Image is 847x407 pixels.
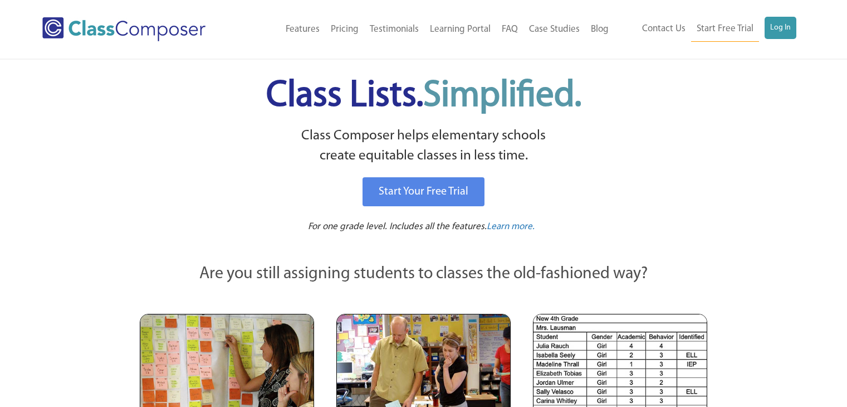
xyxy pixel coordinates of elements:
[423,78,581,114] span: Simplified.
[585,17,614,42] a: Blog
[308,222,487,231] span: For one grade level. Includes all the features.
[379,186,468,197] span: Start Your Free Trial
[637,17,691,41] a: Contact Us
[487,222,535,231] span: Learn more.
[496,17,523,42] a: FAQ
[765,17,796,39] a: Log In
[523,17,585,42] a: Case Studies
[325,17,364,42] a: Pricing
[140,262,708,287] p: Are you still assigning students to classes the old-fashioned way?
[266,78,581,114] span: Class Lists.
[138,126,709,167] p: Class Composer helps elementary schools create equitable classes in less time.
[364,17,424,42] a: Testimonials
[42,17,205,41] img: Class Composer
[424,17,496,42] a: Learning Portal
[241,17,614,42] nav: Header Menu
[691,17,759,42] a: Start Free Trial
[487,220,535,234] a: Learn more.
[280,17,325,42] a: Features
[614,17,796,42] nav: Header Menu
[363,177,484,206] a: Start Your Free Trial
